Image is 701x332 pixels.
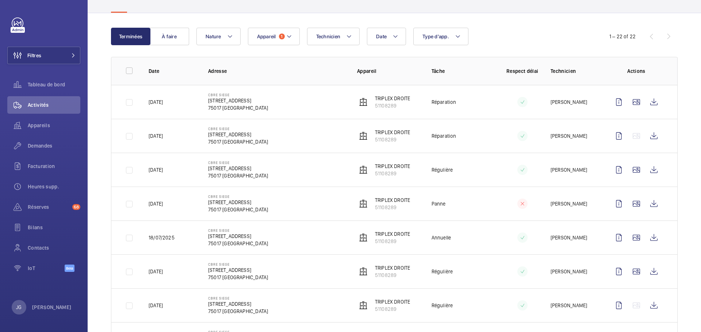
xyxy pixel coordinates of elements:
p: Régulière [432,166,453,173]
p: Réparation [432,98,456,106]
p: 75017 [GEOGRAPHIC_DATA] [208,308,268,315]
p: TRIPLEX DROITE [375,230,410,238]
span: Type d'app. [422,34,449,39]
span: Tableau de bord [28,81,80,88]
p: 51108289 [375,272,410,279]
p: 51108289 [375,238,410,245]
p: CBRE SIEGE [208,262,268,266]
img: elevator.svg [359,132,368,140]
p: TRIPLEX DROITE [375,196,410,204]
span: Nature [206,34,221,39]
p: 75017 [GEOGRAPHIC_DATA] [208,206,268,213]
p: [PERSON_NAME] [551,166,587,173]
img: elevator.svg [359,301,368,310]
p: [DATE] [149,268,163,275]
button: Filtres [7,47,80,64]
p: [STREET_ADDRESS] [208,131,268,138]
span: Contacts [28,244,80,251]
span: Demandes [28,142,80,149]
p: 75017 [GEOGRAPHIC_DATA] [208,274,268,281]
button: À faire [150,28,189,45]
p: TRIPLEX DROITE [375,163,410,170]
p: [STREET_ADDRESS] [208,199,268,206]
button: Terminées [111,28,150,45]
img: elevator.svg [359,233,368,242]
p: [PERSON_NAME] [551,268,587,275]
p: [PERSON_NAME] [551,132,587,140]
p: CBRE SIEGE [208,296,268,300]
span: IoT [28,265,65,272]
span: Appareils [28,122,80,129]
p: Annuelle [432,234,451,241]
p: CBRE SIEGE [208,228,268,233]
button: Technicien [307,28,360,45]
p: 18/07/2025 [149,234,175,241]
div: 1 – 22 of 22 [609,33,636,40]
p: Technicien [551,67,598,75]
p: CBRE SIEGE [208,194,268,199]
span: Filtres [27,52,41,59]
p: Date [149,67,196,75]
p: [STREET_ADDRESS] [208,266,268,274]
span: Heures supp. [28,183,80,190]
span: Date [376,34,387,39]
p: JG [16,304,22,311]
p: 75017 [GEOGRAPHIC_DATA] [208,240,268,247]
p: 75017 [GEOGRAPHIC_DATA] [208,172,268,179]
span: Appareil [257,34,276,39]
p: Réparation [432,132,456,140]
p: 51108289 [375,170,410,177]
button: Type d'app. [413,28,468,45]
button: Date [367,28,406,45]
p: [STREET_ADDRESS] [208,97,268,104]
img: elevator.svg [359,267,368,276]
p: [PERSON_NAME] [551,200,587,207]
p: [PERSON_NAME] [551,234,587,241]
span: 68 [72,204,80,210]
img: elevator.svg [359,98,368,106]
p: Tâche [432,67,494,75]
p: 75017 [GEOGRAPHIC_DATA] [208,138,268,145]
p: 51108289 [375,305,410,313]
p: Appareil [357,67,420,75]
p: Respect délai [506,67,539,75]
span: Bilans [28,224,80,231]
p: TRIPLEX DROITE [375,95,410,102]
p: [STREET_ADDRESS] [208,233,268,240]
button: Appareil1 [248,28,300,45]
p: TRIPLEX DROITE [375,129,410,136]
img: elevator.svg [359,165,368,174]
p: [DATE] [149,302,163,309]
p: [DATE] [149,200,163,207]
p: [DATE] [149,166,163,173]
span: Beta [65,265,74,272]
p: [DATE] [149,98,163,106]
p: Régulière [432,302,453,309]
p: [DATE] [149,132,163,140]
p: 51108289 [375,204,410,211]
p: Actions [610,67,663,75]
p: TRIPLEX DROITE [375,264,410,272]
span: Réserves [28,203,69,211]
p: Régulière [432,268,453,275]
button: Nature [196,28,241,45]
p: 51108289 [375,102,410,109]
p: 75017 [GEOGRAPHIC_DATA] [208,104,268,112]
p: [STREET_ADDRESS] [208,165,268,172]
p: Panne [432,200,446,207]
p: [STREET_ADDRESS] [208,300,268,308]
span: Activités [28,101,80,109]
p: [PERSON_NAME] [32,304,72,311]
p: 51108289 [375,136,410,143]
p: TRIPLEX DROITE [375,298,410,305]
p: [PERSON_NAME] [551,302,587,309]
p: Adresse [208,67,345,75]
p: [PERSON_NAME] [551,98,587,106]
p: CBRE SIEGE [208,93,268,97]
p: CBRE SIEGE [208,160,268,165]
span: 1 [279,34,285,39]
span: Facturation [28,163,80,170]
span: Technicien [316,34,341,39]
img: elevator.svg [359,199,368,208]
p: CBRE SIEGE [208,126,268,131]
